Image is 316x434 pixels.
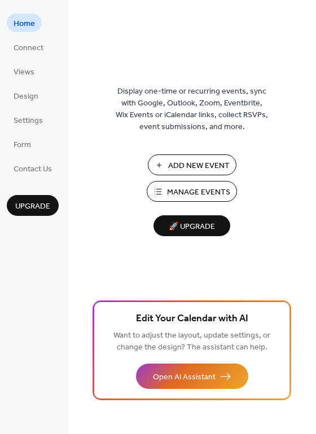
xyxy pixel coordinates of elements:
[136,364,248,389] button: Open AI Assistant
[7,86,45,105] a: Design
[116,86,268,133] span: Display one-time or recurring events, sync with Google, Outlook, Zoom, Eventbrite, Wix Events or ...
[15,201,50,212] span: Upgrade
[136,311,248,327] span: Edit Your Calendar with AI
[14,18,35,30] span: Home
[14,67,34,78] span: Views
[14,42,43,54] span: Connect
[7,14,42,32] a: Home
[160,219,223,234] span: 🚀 Upgrade
[14,163,52,175] span: Contact Us
[7,159,59,178] a: Contact Us
[113,328,270,355] span: Want to adjust the layout, update settings, or change the design? The assistant can help.
[14,91,38,103] span: Design
[148,154,236,175] button: Add New Event
[153,371,216,383] span: Open AI Assistant
[7,195,59,216] button: Upgrade
[14,139,31,151] span: Form
[167,187,230,198] span: Manage Events
[168,160,230,172] span: Add New Event
[14,115,43,127] span: Settings
[7,110,50,129] a: Settings
[7,62,41,81] a: Views
[7,38,50,56] a: Connect
[7,135,38,153] a: Form
[153,215,230,236] button: 🚀 Upgrade
[147,181,237,202] button: Manage Events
